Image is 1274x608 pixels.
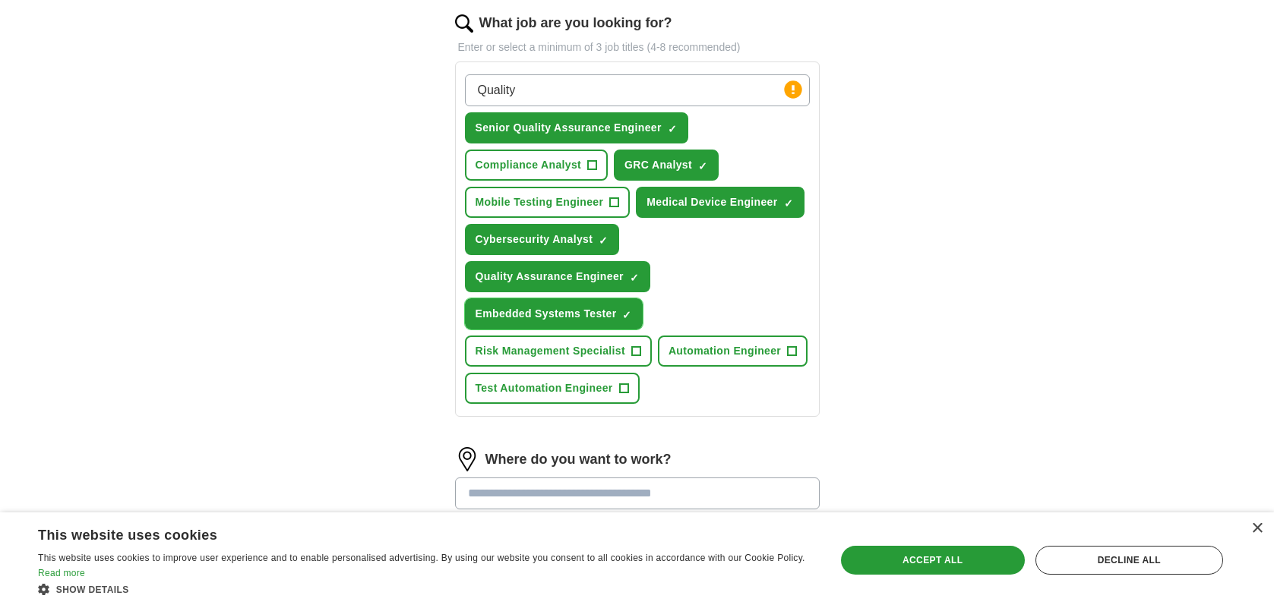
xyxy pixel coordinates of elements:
label: Where do you want to work? [485,449,672,470]
span: ✓ [599,235,608,247]
span: ✓ [784,197,793,209]
span: Quality Assurance Engineer [476,269,624,285]
span: Medical Device Engineer [646,194,777,210]
span: This website uses cookies to improve user experience and to enable personalised advertising. By u... [38,553,805,563]
button: Embedded Systems Tester✓ [465,298,643,329]
div: Close [1251,523,1263,534]
span: GRC Analyst [624,157,692,173]
button: Cybersecurity Analyst✓ [465,224,620,255]
div: Accept all [841,546,1025,575]
span: Senior Quality Assurance Engineer [476,120,662,136]
img: location.png [455,447,479,471]
div: This website uses cookies [38,521,774,544]
span: ✓ [668,123,677,135]
p: Enter or select a minimum of 3 job titles (4-8 recommended) [455,39,820,55]
span: Mobile Testing Engineer [476,194,604,210]
img: search.png [455,14,473,33]
button: GRC Analyst✓ [614,150,719,181]
button: Medical Device Engineer✓ [636,187,804,218]
button: Automation Engineer [658,336,808,367]
span: Risk Management Specialist [476,343,625,359]
span: Automation Engineer [669,343,781,359]
span: ✓ [622,309,631,321]
div: Show details [38,581,812,597]
div: Decline all [1035,546,1223,575]
button: Quality Assurance Engineer✓ [465,261,650,292]
span: ✓ [630,272,639,284]
span: ✓ [698,160,707,172]
button: Mobile Testing Engineer [465,187,631,218]
button: Risk Management Specialist [465,336,652,367]
span: Compliance Analyst [476,157,582,173]
button: Compliance Analyst [465,150,609,181]
button: Senior Quality Assurance Engineer✓ [465,112,688,143]
span: Show details [56,584,129,595]
span: Embedded Systems Tester [476,306,617,322]
input: Type a job title and press enter [465,74,810,106]
label: What job are you looking for? [479,13,672,33]
a: Read more, opens a new window [38,568,85,578]
span: Test Automation Engineer [476,380,613,396]
button: Test Automation Engineer [465,373,640,404]
span: Cybersecurity Analyst [476,232,593,247]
